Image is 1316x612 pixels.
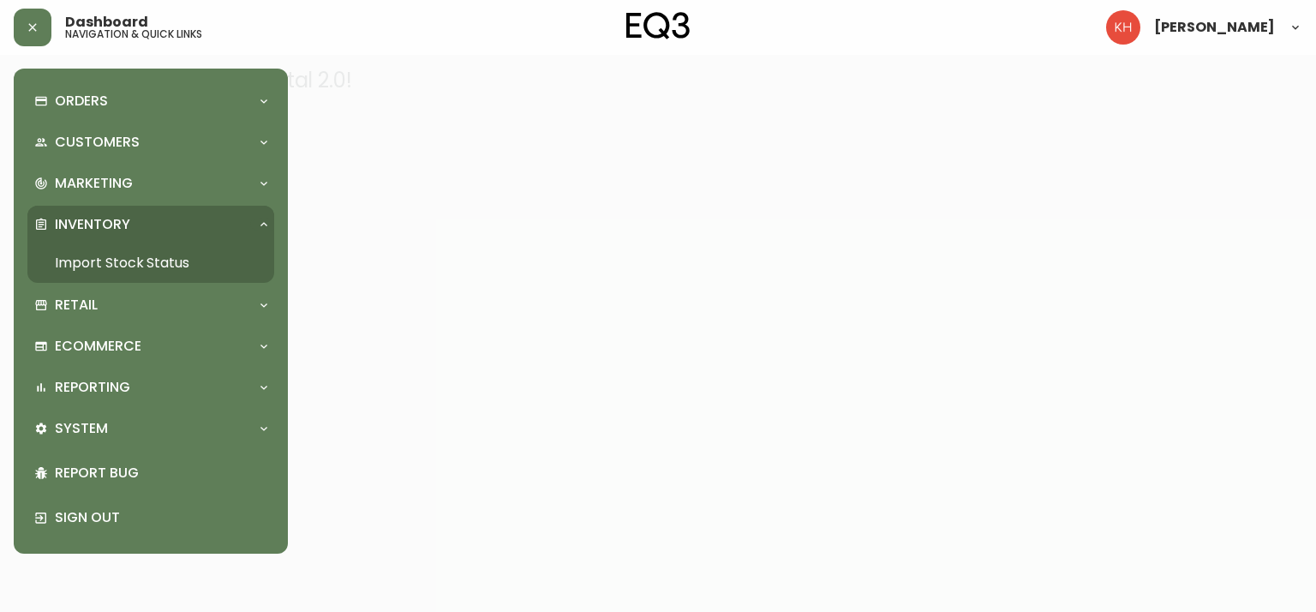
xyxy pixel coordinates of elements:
div: Sign Out [27,495,274,540]
img: logo [626,12,690,39]
a: Import Stock Status [27,243,274,283]
div: Marketing [27,165,274,202]
img: 5c65872b6aec8321f9f614f508141662 [1106,10,1140,45]
div: System [27,410,274,447]
span: Dashboard [65,15,148,29]
p: Report Bug [55,464,267,483]
div: Retail [27,286,274,324]
p: Customers [55,133,140,152]
p: Ecommerce [55,337,141,356]
h5: navigation & quick links [65,29,202,39]
p: Retail [55,296,98,315]
div: Inventory [27,206,274,243]
div: Customers [27,123,274,161]
p: Inventory [55,215,130,234]
p: Sign Out [55,508,267,527]
div: Orders [27,82,274,120]
div: Reporting [27,369,274,406]
span: [PERSON_NAME] [1154,21,1275,34]
p: System [55,419,108,438]
div: Ecommerce [27,327,274,365]
p: Marketing [55,174,133,193]
p: Orders [55,92,108,111]
p: Reporting [55,378,130,397]
div: Report Bug [27,451,274,495]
